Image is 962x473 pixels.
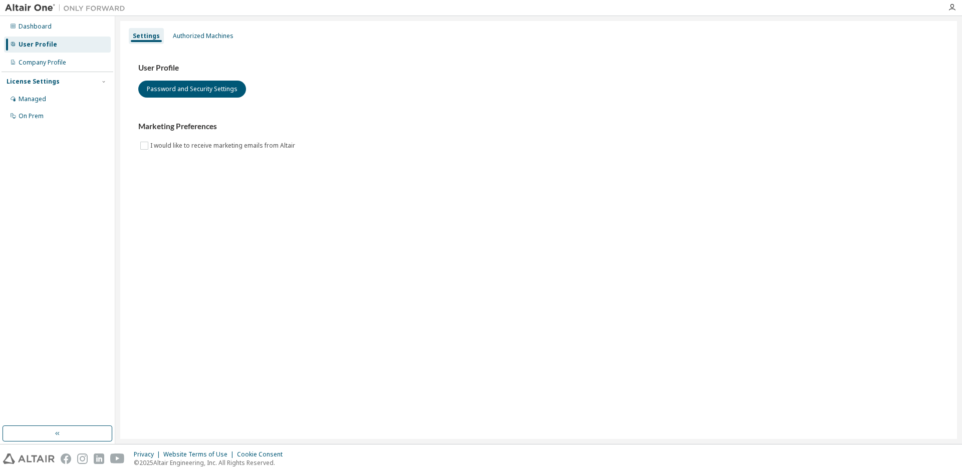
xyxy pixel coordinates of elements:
div: Cookie Consent [237,450,289,458]
img: facebook.svg [61,453,71,464]
div: License Settings [7,78,60,86]
img: Altair One [5,3,130,13]
div: On Prem [19,112,44,120]
div: Dashboard [19,23,52,31]
img: instagram.svg [77,453,88,464]
h3: Marketing Preferences [138,122,939,132]
div: Managed [19,95,46,103]
img: youtube.svg [110,453,125,464]
div: Company Profile [19,59,66,67]
div: Privacy [134,450,163,458]
img: linkedin.svg [94,453,104,464]
div: User Profile [19,41,57,49]
div: Website Terms of Use [163,450,237,458]
label: I would like to receive marketing emails from Altair [150,140,297,152]
button: Password and Security Settings [138,81,246,98]
p: © 2025 Altair Engineering, Inc. All Rights Reserved. [134,458,289,467]
div: Authorized Machines [173,32,233,40]
div: Settings [133,32,160,40]
img: altair_logo.svg [3,453,55,464]
h3: User Profile [138,63,939,73]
